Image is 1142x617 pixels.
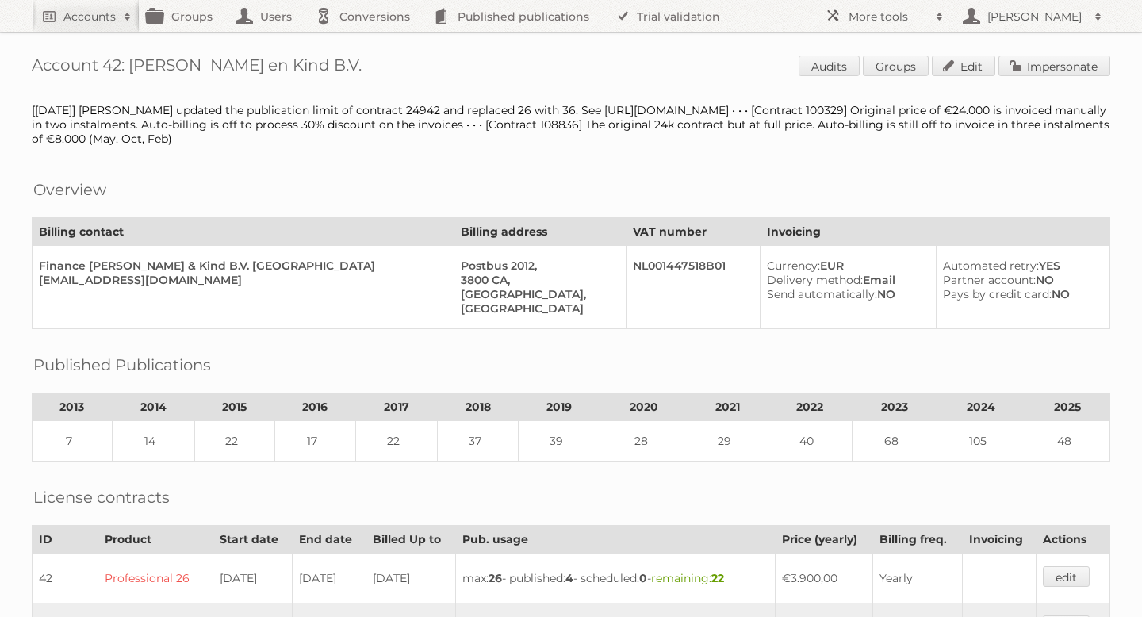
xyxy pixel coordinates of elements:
[489,571,502,585] strong: 26
[768,421,853,462] td: 40
[456,526,776,554] th: Pub. usage
[33,218,454,246] th: Billing contact
[873,554,962,604] td: Yearly
[32,103,1110,146] div: [[DATE]] [PERSON_NAME] updated the publication limit of contract 24942 and replaced 26 with 36. S...
[195,421,275,462] td: 22
[1025,421,1110,462] td: 48
[98,554,213,604] td: Professional 26
[651,571,724,585] span: remaining:
[943,287,1097,301] div: NO
[1025,393,1110,421] th: 2025
[943,259,1039,273] span: Automated retry:
[519,421,600,462] td: 39
[1043,566,1090,587] a: edit
[32,56,1110,79] h1: Account 42: [PERSON_NAME] en Kind B.V.
[711,571,724,585] strong: 22
[937,393,1025,421] th: 2024
[565,571,573,585] strong: 4
[767,259,923,273] div: EUR
[437,393,519,421] th: 2018
[627,218,760,246] th: VAT number
[937,421,1025,462] td: 105
[776,554,873,604] td: €3.900,00
[63,9,116,25] h2: Accounts
[943,273,1097,287] div: NO
[962,526,1037,554] th: Invoicing
[461,301,613,316] div: [GEOGRAPHIC_DATA]
[274,421,356,462] td: 17
[767,273,923,287] div: Email
[454,218,627,246] th: Billing address
[776,526,873,554] th: Price (yearly)
[461,273,613,287] div: 3800 CA,
[799,56,860,76] a: Audits
[33,485,170,509] h2: License contracts
[932,56,995,76] a: Edit
[39,259,441,273] div: Finance [PERSON_NAME] & Kind B.V. [GEOGRAPHIC_DATA]
[767,273,863,287] span: Delivery method:
[943,287,1052,301] span: Pays by credit card:
[1037,526,1110,554] th: Actions
[274,393,356,421] th: 2016
[639,571,647,585] strong: 0
[33,353,211,377] h2: Published Publications
[213,526,292,554] th: Start date
[627,246,760,329] td: NL001447518B01
[767,287,923,301] div: NO
[853,393,937,421] th: 2023
[767,259,820,273] span: Currency:
[943,259,1097,273] div: YES
[943,273,1036,287] span: Partner account:
[760,218,1109,246] th: Invoicing
[293,526,366,554] th: End date
[33,393,113,421] th: 2013
[863,56,929,76] a: Groups
[600,421,688,462] td: 28
[983,9,1086,25] h2: [PERSON_NAME]
[366,554,455,604] td: [DATE]
[33,421,113,462] td: 7
[767,287,877,301] span: Send automatically:
[213,554,292,604] td: [DATE]
[600,393,688,421] th: 2020
[437,421,519,462] td: 37
[998,56,1110,76] a: Impersonate
[873,526,962,554] th: Billing freq.
[768,393,853,421] th: 2022
[33,178,106,201] h2: Overview
[688,421,768,462] td: 29
[39,273,441,287] div: [EMAIL_ADDRESS][DOMAIN_NAME]
[456,554,776,604] td: max: - published: - scheduled: -
[293,554,366,604] td: [DATE]
[356,421,438,462] td: 22
[366,526,455,554] th: Billed Up to
[461,259,613,273] div: Postbus 2012,
[33,526,98,554] th: ID
[195,393,275,421] th: 2015
[33,554,98,604] td: 42
[112,393,195,421] th: 2014
[461,287,613,301] div: [GEOGRAPHIC_DATA],
[112,421,195,462] td: 14
[519,393,600,421] th: 2019
[849,9,928,25] h2: More tools
[98,526,213,554] th: Product
[853,421,937,462] td: 68
[688,393,768,421] th: 2021
[356,393,438,421] th: 2017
